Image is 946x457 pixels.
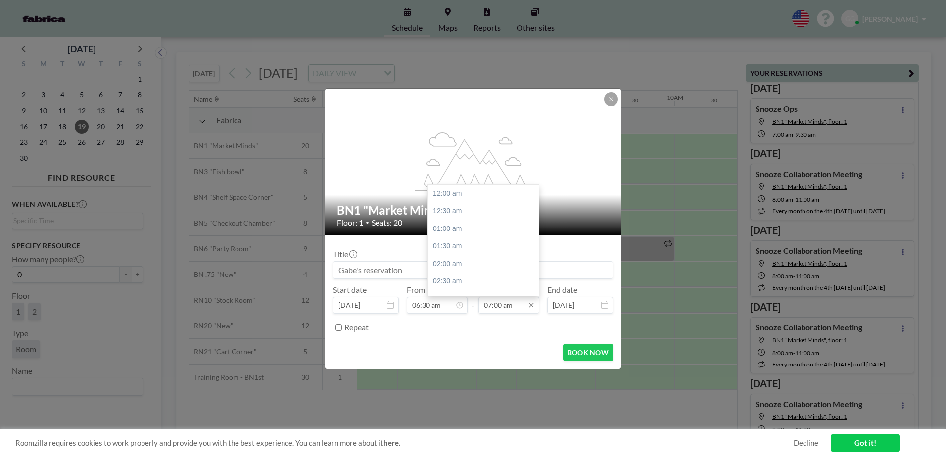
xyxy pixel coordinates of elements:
[547,285,577,295] label: End date
[794,438,818,448] a: Decline
[831,434,900,452] a: Got it!
[563,344,613,361] button: BOOK NOW
[366,219,369,226] span: •
[428,220,544,238] div: 01:00 am
[472,288,474,310] span: -
[383,438,400,447] a: here.
[337,203,610,218] h2: BN1 "Market Minds"
[333,262,613,278] input: Gabe's reservation
[333,285,367,295] label: Start date
[333,249,356,259] label: Title
[428,273,544,290] div: 02:30 am
[428,290,544,308] div: 03:00 am
[428,237,544,255] div: 01:30 am
[15,438,794,448] span: Roomzilla requires cookies to work properly and provide you with the best experience. You can lea...
[407,285,425,295] label: From
[428,185,544,203] div: 12:00 am
[428,202,544,220] div: 12:30 am
[344,322,369,332] label: Repeat
[337,218,363,228] span: Floor: 1
[428,255,544,273] div: 02:00 am
[372,218,402,228] span: Seats: 20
